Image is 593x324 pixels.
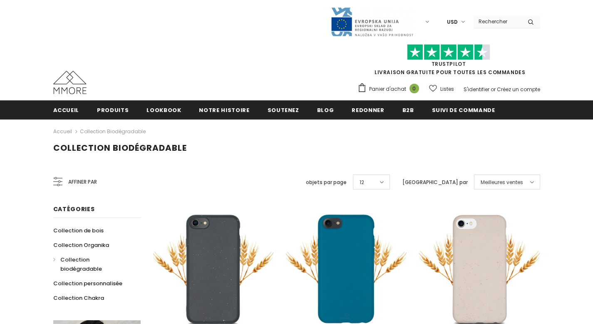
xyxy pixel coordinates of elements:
[53,276,122,291] a: Collection personnalisée
[53,205,95,213] span: Catégories
[53,294,104,302] span: Collection Chakra
[360,178,364,187] span: 12
[432,60,466,67] a: TrustPilot
[97,106,129,114] span: Produits
[481,178,523,187] span: Meilleures ventes
[440,85,454,93] span: Listes
[53,223,104,238] a: Collection de bois
[429,82,454,96] a: Listes
[268,106,299,114] span: soutenez
[146,106,181,114] span: Lookbook
[317,100,334,119] a: Blog
[268,100,299,119] a: soutenez
[369,85,406,93] span: Panier d'achat
[357,83,423,95] a: Panier d'achat 0
[53,142,187,154] span: Collection biodégradable
[407,44,490,60] img: Faites confiance aux étoiles pilotes
[357,48,540,76] span: LIVRAISON GRATUITE POUR TOUTES LES COMMANDES
[402,178,468,187] label: [GEOGRAPHIC_DATA] par
[53,279,122,287] span: Collection personnalisée
[330,18,414,25] a: Javni Razpis
[53,106,79,114] span: Accueil
[199,100,249,119] a: Notre histoire
[80,128,146,135] a: Collection biodégradable
[317,106,334,114] span: Blog
[53,291,104,305] a: Collection Chakra
[447,18,458,26] span: USD
[53,241,109,249] span: Collection Organika
[146,100,181,119] a: Lookbook
[474,15,521,27] input: Search Site
[330,7,414,37] img: Javni Razpis
[306,178,347,187] label: objets par page
[53,100,79,119] a: Accueil
[53,227,104,234] span: Collection de bois
[199,106,249,114] span: Notre histoire
[432,106,495,114] span: Suivi de commande
[409,84,419,93] span: 0
[497,86,540,93] a: Créez un compte
[53,252,132,276] a: Collection biodégradable
[60,256,102,273] span: Collection biodégradable
[53,238,109,252] a: Collection Organika
[68,177,97,187] span: Affiner par
[432,100,495,119] a: Suivi de commande
[402,106,414,114] span: B2B
[97,100,129,119] a: Produits
[53,71,87,94] img: Cas MMORE
[491,86,496,93] span: or
[352,100,384,119] a: Redonner
[464,86,489,93] a: S'identifier
[352,106,384,114] span: Redonner
[402,100,414,119] a: B2B
[53,127,72,137] a: Accueil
